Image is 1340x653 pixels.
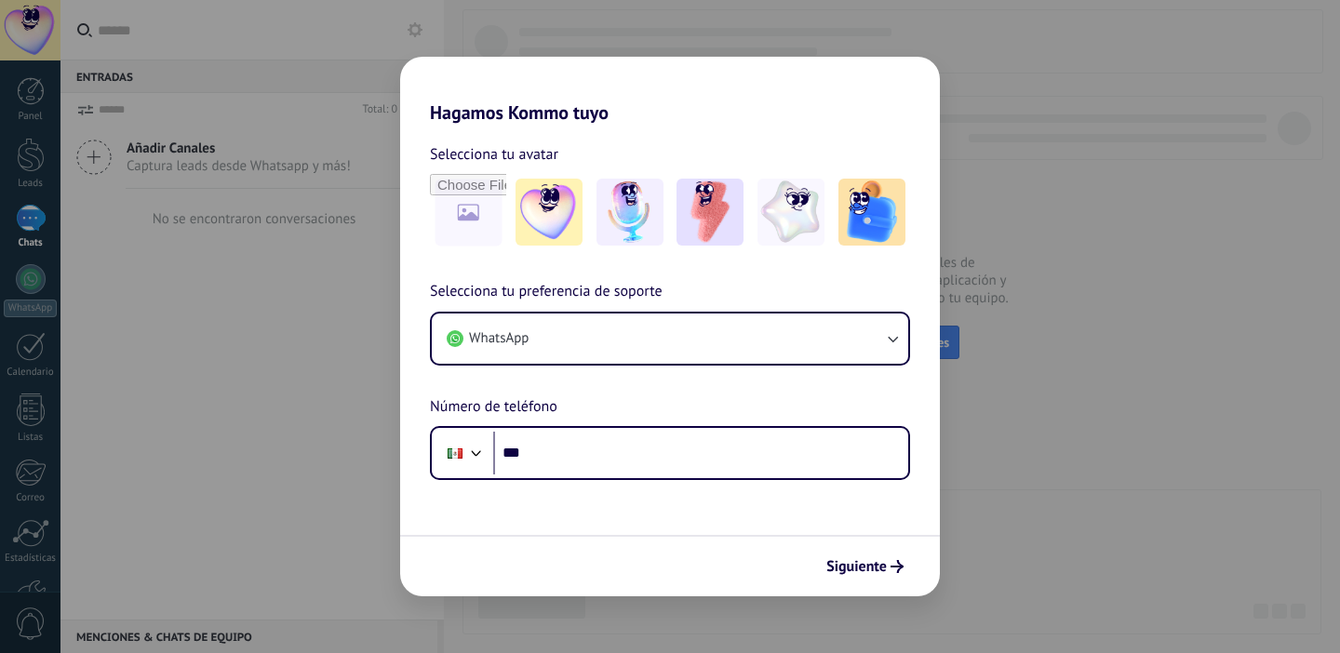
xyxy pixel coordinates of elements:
[516,179,583,246] img: -1.jpeg
[469,329,529,348] span: WhatsApp
[838,179,905,246] img: -5.jpeg
[432,313,908,364] button: WhatsApp
[430,280,663,304] span: Selecciona tu preferencia de soporte
[596,179,663,246] img: -2.jpeg
[818,551,912,582] button: Siguiente
[826,560,887,573] span: Siguiente
[757,179,824,246] img: -4.jpeg
[677,179,744,246] img: -3.jpeg
[437,433,473,473] div: Mexico: + 52
[430,142,558,167] span: Selecciona tu avatar
[430,395,557,420] span: Número de teléfono
[400,57,940,124] h2: Hagamos Kommo tuyo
